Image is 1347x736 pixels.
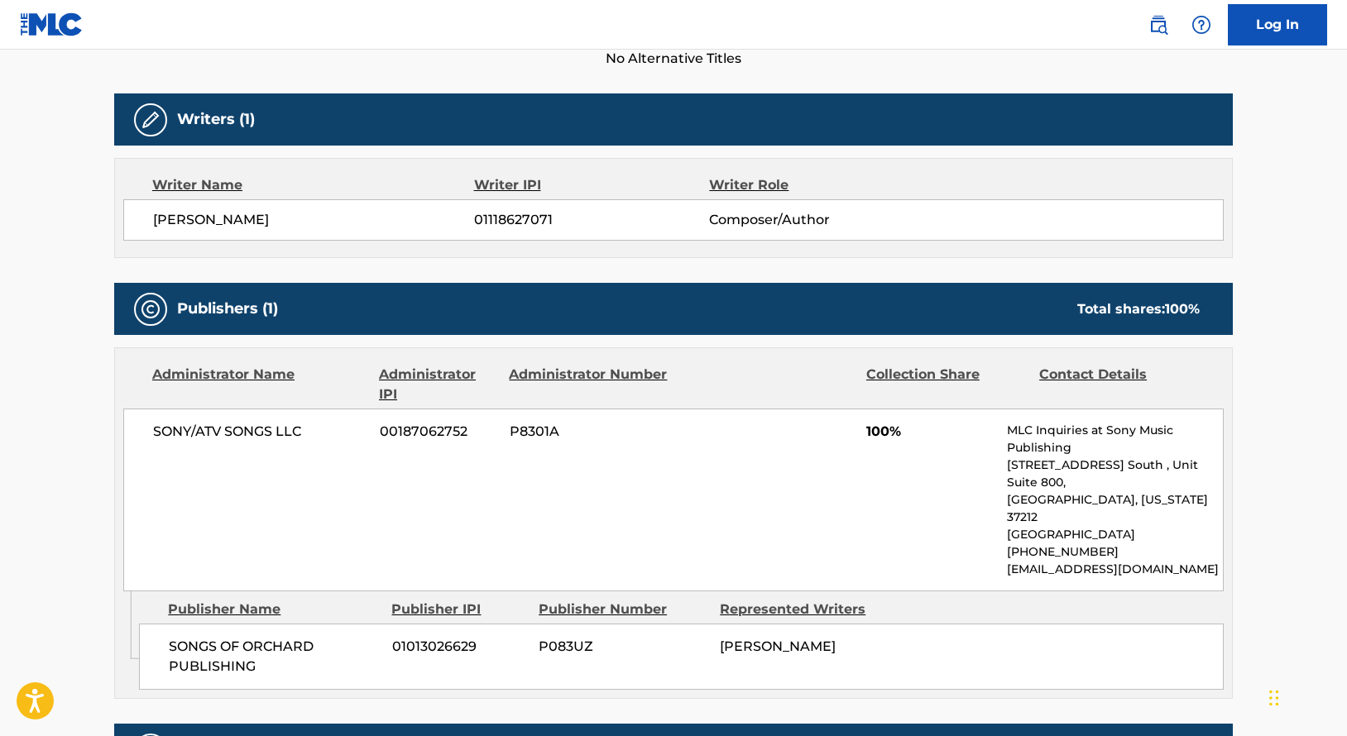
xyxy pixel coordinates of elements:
[392,637,526,657] span: 01013026629
[474,175,710,195] div: Writer IPI
[169,637,380,676] span: SONGS OF ORCHARD PUBLISHING
[709,175,923,195] div: Writer Role
[1077,299,1200,319] div: Total shares:
[709,210,923,230] span: Composer/Author
[141,110,161,130] img: Writers
[1007,456,1223,491] p: [STREET_ADDRESS] South , Unit Suite 800,
[1007,526,1223,543] p: [GEOGRAPHIC_DATA]
[168,600,379,619] div: Publisher Name
[1185,8,1218,41] div: Help
[391,600,526,619] div: Publisher IPI
[539,600,707,619] div: Publisher Number
[866,422,995,442] span: 100%
[1007,422,1223,456] p: MLC Inquiries at Sony Music Publishing
[1191,15,1211,35] img: help
[1039,365,1200,404] div: Contact Details
[1142,8,1175,41] a: Public Search
[474,210,709,230] span: 01118627071
[153,210,474,230] span: [PERSON_NAME]
[153,422,367,442] span: SONY/ATV SONGS LLC
[177,110,255,129] h5: Writers (1)
[177,299,278,318] h5: Publishers (1)
[1165,301,1200,317] span: 100 %
[379,365,496,404] div: Administrator IPI
[1007,561,1223,578] p: [EMAIL_ADDRESS][DOMAIN_NAME]
[1007,491,1223,526] p: [GEOGRAPHIC_DATA], [US_STATE] 37212
[1007,543,1223,561] p: [PHONE_NUMBER]
[141,299,161,319] img: Publishers
[114,49,1233,69] span: No Alternative Titles
[1264,657,1347,736] iframe: Chat Widget
[20,12,84,36] img: MLC Logo
[380,422,497,442] span: 00187062752
[1269,673,1279,723] div: Drag
[509,365,669,404] div: Administrator Number
[539,637,707,657] span: P083UZ
[720,638,836,654] span: [PERSON_NAME]
[152,365,367,404] div: Administrator Name
[510,422,670,442] span: P8301A
[720,600,889,619] div: Represented Writers
[1148,15,1168,35] img: search
[866,365,1027,404] div: Collection Share
[152,175,474,195] div: Writer Name
[1228,4,1327,45] a: Log In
